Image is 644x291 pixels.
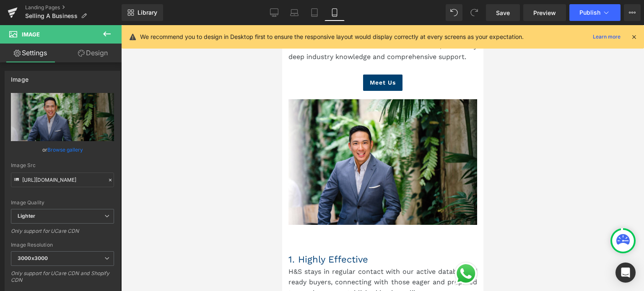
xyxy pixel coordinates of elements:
div: Image Resolution [11,242,114,248]
span: Publish [579,9,600,16]
div: Image Quality [11,200,114,206]
button: Redo [466,4,483,21]
span: Save [496,8,510,17]
a: Tablet [304,4,325,21]
div: Image [11,71,29,83]
a: Send a message via WhatsApp [171,235,197,262]
span: Library [138,9,157,16]
button: Publish [569,4,621,21]
span: Preview [533,8,556,17]
div: Only support for UCare CDN [11,228,114,240]
a: Preview [523,4,566,21]
a: Design [62,44,123,62]
a: Mobile [325,4,345,21]
b: Lighter [18,213,35,219]
div: Only support for UCare CDN and Shopify CDN [11,270,114,289]
div: Open Intercom Messenger [615,263,636,283]
a: Browse gallery [47,142,83,157]
div: or [11,145,114,154]
button: Undo [446,4,462,21]
a: Landing Pages [25,4,122,11]
h3: 1. Highly Effective [6,227,195,241]
span: Selling A Business [25,13,78,19]
input: Link [11,173,114,187]
button: More [624,4,641,21]
a: Desktop [264,4,284,21]
a: Laptop [284,4,304,21]
p: We recommend you to design in Desktop first to ensure the responsive layout would display correct... [140,32,524,41]
span: Meet Us [88,53,114,62]
p: H&S stays in regular contact with our active database of ready buyers, connecting with those eage... [6,241,195,273]
a: Meet Us [81,49,121,66]
img: Business broker assistance [6,74,195,200]
b: 3000x3000 [18,255,48,261]
a: New Library [122,4,163,21]
div: Open WhatsApp chat [171,235,197,262]
a: Learn more [589,32,624,42]
div: Image Src [11,162,114,168]
span: Image [22,31,40,38]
